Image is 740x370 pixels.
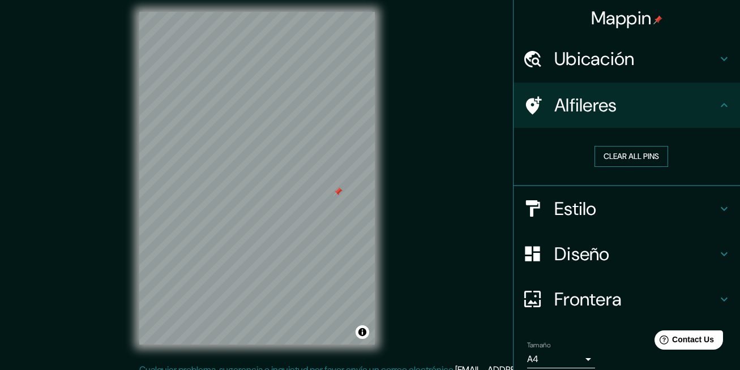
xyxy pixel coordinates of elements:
div: Ubicación [514,36,740,81]
h4: Mappin [591,7,663,29]
h4: Diseño [554,243,717,265]
h4: Ubicación [554,48,717,70]
h4: Alfileres [554,94,717,117]
button: Toggle attribution [356,325,369,339]
div: Frontera [514,277,740,322]
div: Diseño [514,231,740,277]
img: pin-icon.png [653,15,662,24]
h4: Frontera [554,288,717,311]
canvas: Map [139,12,375,345]
div: Alfileres [514,83,740,128]
label: Tamaño [527,340,550,350]
h4: Estilo [554,197,717,220]
div: Estilo [514,186,740,231]
div: A4 [527,350,595,368]
iframe: Help widget launcher [639,326,728,358]
button: Clear all pins [594,146,668,167]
